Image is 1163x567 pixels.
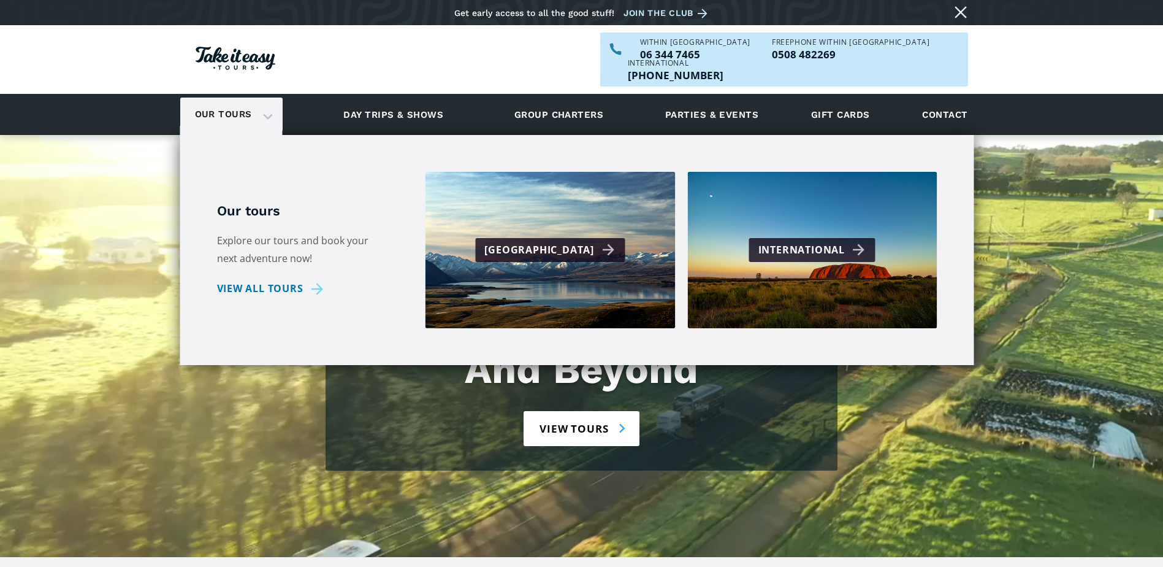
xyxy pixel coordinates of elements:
[180,98,283,131] div: Our tours
[772,49,929,60] a: Call us freephone within NZ on 0508482269
[640,49,750,60] a: Call us within NZ on 063447465
[916,98,974,131] a: Contact
[499,98,619,131] a: Group charters
[640,49,750,60] p: 06 344 7465
[772,39,929,46] div: Freephone WITHIN [GEOGRAPHIC_DATA]
[623,6,712,21] a: Join the club
[186,100,261,129] a: Our tours
[217,202,389,220] h5: Our tours
[687,172,937,328] a: International
[628,70,723,80] a: Call us outside of NZ on +6463447465
[524,411,639,446] a: View tours
[454,8,614,18] div: Get early access to all the good stuff!
[196,40,275,79] a: Homepage
[217,280,328,298] a: View all tours
[805,98,876,131] a: Gift cards
[425,172,676,328] a: [GEOGRAPHIC_DATA]
[484,241,619,259] div: [GEOGRAPHIC_DATA]
[772,49,929,60] p: 0508 482269
[640,39,750,46] div: WITHIN [GEOGRAPHIC_DATA]
[628,70,723,80] p: [PHONE_NUMBER]
[328,98,459,131] a: Day trips & shows
[217,232,389,268] p: Explore our tours and book your next adventure now!
[659,98,765,131] a: Parties & events
[951,2,970,22] a: Close message
[196,47,275,70] img: Take it easy Tours logo
[628,60,723,67] div: International
[180,135,974,365] nav: Our tours
[758,241,869,259] div: International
